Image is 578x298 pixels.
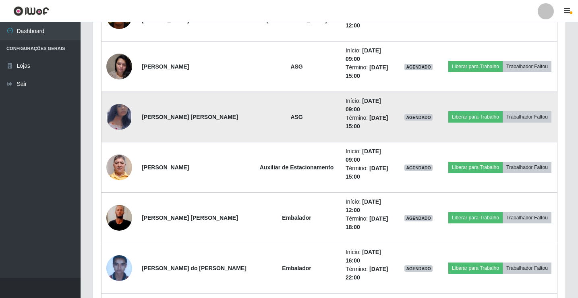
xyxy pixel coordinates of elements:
button: Liberar para Trabalho [448,162,503,173]
li: Início: [346,97,389,114]
li: Início: [346,198,389,215]
time: [DATE] 09:00 [346,98,381,113]
strong: [PERSON_NAME] do [PERSON_NAME] [142,265,247,271]
strong: Embalador [282,265,311,271]
img: 1748046228717.jpeg [106,96,132,138]
button: Liberar para Trabalho [448,263,503,274]
img: 1682608462576.jpeg [106,49,132,83]
strong: ASG [290,114,302,120]
time: [DATE] 12:00 [346,198,381,213]
strong: [PERSON_NAME] [142,164,189,171]
button: Liberar para Trabalho [448,212,503,223]
li: Início: [346,147,389,164]
span: AGENDADO [404,64,433,70]
li: Término: [346,114,389,131]
span: AGENDADO [404,114,433,121]
button: Trabalhador Faltou [503,212,551,223]
button: Trabalhador Faltou [503,263,551,274]
strong: Auxiliar de Estacionamento [260,164,334,171]
span: AGENDADO [404,165,433,171]
button: Trabalhador Faltou [503,61,551,72]
strong: [PERSON_NAME] [142,63,189,70]
button: Liberar para Trabalho [448,111,503,123]
strong: Embalador [282,215,311,221]
img: CoreUI Logo [13,6,49,16]
li: Término: [346,164,389,181]
img: 1751591398028.jpeg [106,189,132,246]
time: [DATE] 16:00 [346,249,381,264]
li: Término: [346,265,389,282]
li: Início: [346,46,389,63]
li: Início: [346,248,389,265]
strong: [PERSON_NAME] [PERSON_NAME] [142,114,238,120]
time: [DATE] 09:00 [346,47,381,62]
span: AGENDADO [404,215,433,221]
button: Trabalhador Faltou [503,111,551,123]
strong: ASG [290,63,302,70]
button: Trabalhador Faltou [503,162,551,173]
li: Término: [346,63,389,80]
span: AGENDADO [404,265,433,272]
strong: [PERSON_NAME] [PERSON_NAME] [142,215,238,221]
li: Término: [346,215,389,231]
img: 1673386012464.jpeg [106,252,132,285]
button: Liberar para Trabalho [448,61,503,72]
time: [DATE] 09:00 [346,148,381,163]
img: 1687914027317.jpeg [106,144,132,190]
